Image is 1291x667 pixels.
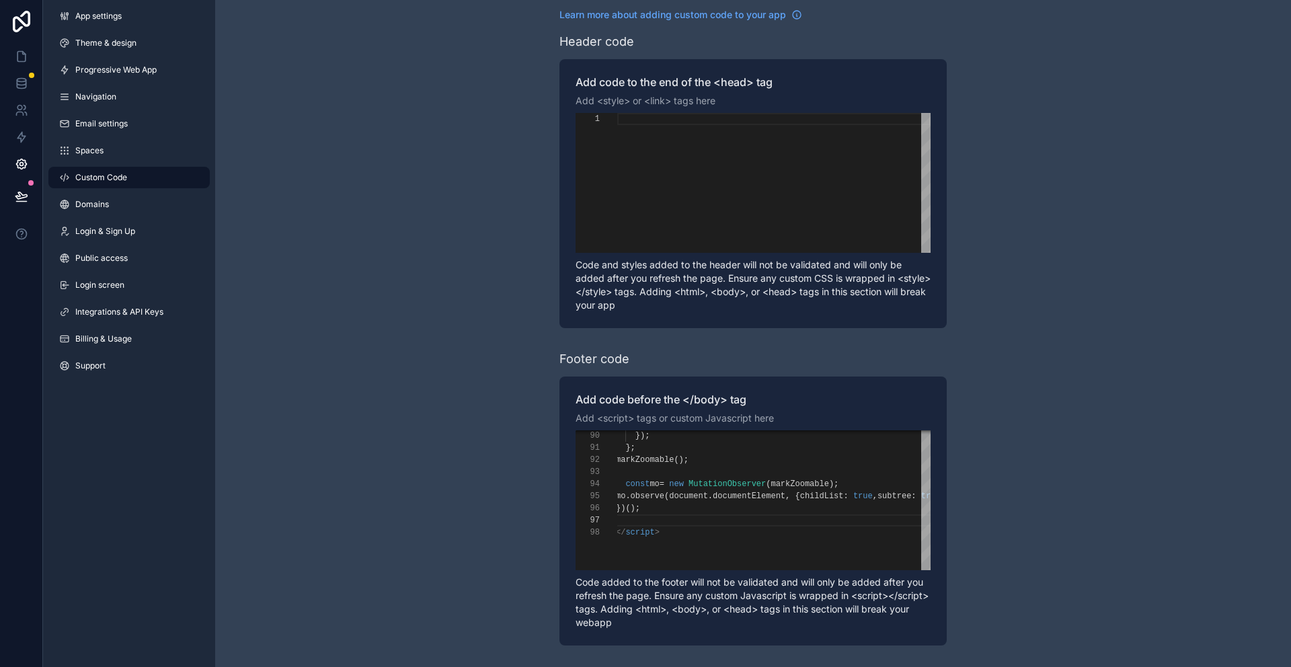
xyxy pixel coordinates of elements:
[576,514,600,526] div: 97
[559,32,634,51] div: Header code
[708,492,713,501] span: .
[48,140,210,161] a: Spaces
[669,492,708,501] span: document
[576,526,600,539] div: 98
[576,393,931,406] label: Add code before the </body> tag
[48,301,210,323] a: Integrations & API Keys
[576,502,600,514] div: 96
[48,328,210,350] a: Billing & Usage
[911,492,916,501] span: :
[48,32,210,54] a: Theme & design
[576,466,600,478] div: 93
[877,492,911,501] span: subtree
[48,274,210,296] a: Login screen
[631,492,664,501] span: observe
[853,492,873,501] span: true
[713,492,785,501] span: documentElement
[75,38,136,48] span: Theme & design
[576,478,600,490] div: 94
[766,479,771,489] span: (
[844,492,849,501] span: :
[771,479,828,489] span: markZoomable
[664,492,669,501] span: (
[48,355,210,377] a: Support
[75,333,132,344] span: Billing & Usage
[616,455,674,465] span: markZoomable
[48,5,210,27] a: App settings
[669,479,684,489] span: new
[576,113,600,125] div: 1
[625,528,654,537] span: script
[75,11,122,22] span: App settings
[873,492,877,501] span: ,
[576,430,600,442] div: 90
[616,504,640,513] span: })();
[576,442,600,454] div: 91
[617,113,618,125] textarea: Editor content;Press Alt+F1 for Accessibility Options.
[576,94,931,108] p: Add <style> or <link> tags here
[689,479,766,489] span: MutationObserver
[559,8,802,22] a: Learn more about adding custom code to your app
[48,221,210,242] a: Login & Sign Up
[48,113,210,134] a: Email settings
[48,167,210,188] a: Custom Code
[576,411,931,425] p: Add <script> tags or custom Javascript here
[75,118,128,129] span: Email settings
[625,492,630,501] span: .
[75,172,127,183] span: Custom Code
[576,75,931,89] label: Add code to the end of the <head> tag
[660,479,664,489] span: =
[576,454,600,466] div: 92
[616,492,625,501] span: mo
[625,479,650,489] span: const
[48,247,210,269] a: Public access
[75,145,104,156] span: Spaces
[48,59,210,81] a: Progressive Web App
[75,91,116,102] span: Navigation
[75,226,135,237] span: Login & Sign Up
[576,490,600,502] div: 95
[674,455,689,465] span: ();
[635,431,650,440] span: });
[576,258,931,312] p: Code and styles added to the header will not be validated and will only be added after you refres...
[829,479,838,489] span: );
[559,8,786,22] span: Learn more about adding custom code to your app
[75,253,128,264] span: Public access
[559,350,629,368] div: Footer code
[800,492,844,501] span: childList
[75,199,109,210] span: Domains
[625,443,635,453] span: };
[75,65,157,75] span: Progressive Web App
[795,492,799,501] span: {
[48,86,210,108] a: Navigation
[576,576,931,629] p: Code added to the footer will not be validated and will only be added after you refresh the page....
[48,194,210,215] a: Domains
[655,528,660,537] span: >
[616,528,625,537] span: </
[75,360,106,371] span: Support
[75,280,124,290] span: Login screen
[75,307,163,317] span: Integrations & API Keys
[785,492,790,501] span: ,
[650,479,659,489] span: mo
